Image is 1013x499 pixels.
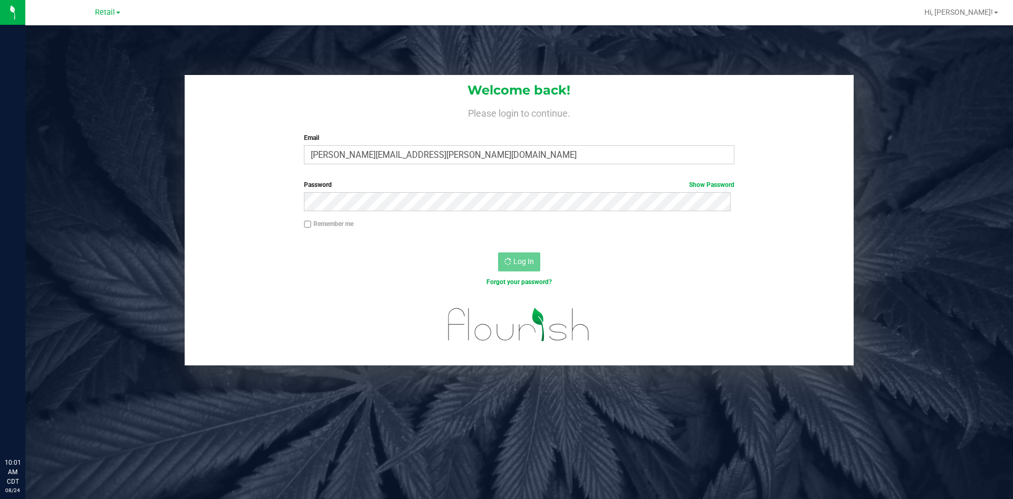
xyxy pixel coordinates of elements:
label: Email [304,133,734,143]
p: 08/24 [5,486,21,494]
p: 10:01 AM CDT [5,458,21,486]
h1: Welcome back! [185,83,854,97]
h4: Please login to continue. [185,106,854,118]
a: Show Password [689,181,734,189]
span: Log In [513,257,534,266]
img: flourish_logo.svg [435,298,603,352]
span: Password [304,181,332,189]
span: Hi, [PERSON_NAME]! [924,8,993,16]
label: Remember me [304,219,353,229]
span: Retail [95,8,115,17]
input: Remember me [304,221,311,228]
button: Log In [498,252,540,271]
a: Forgot your password? [486,278,552,286]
